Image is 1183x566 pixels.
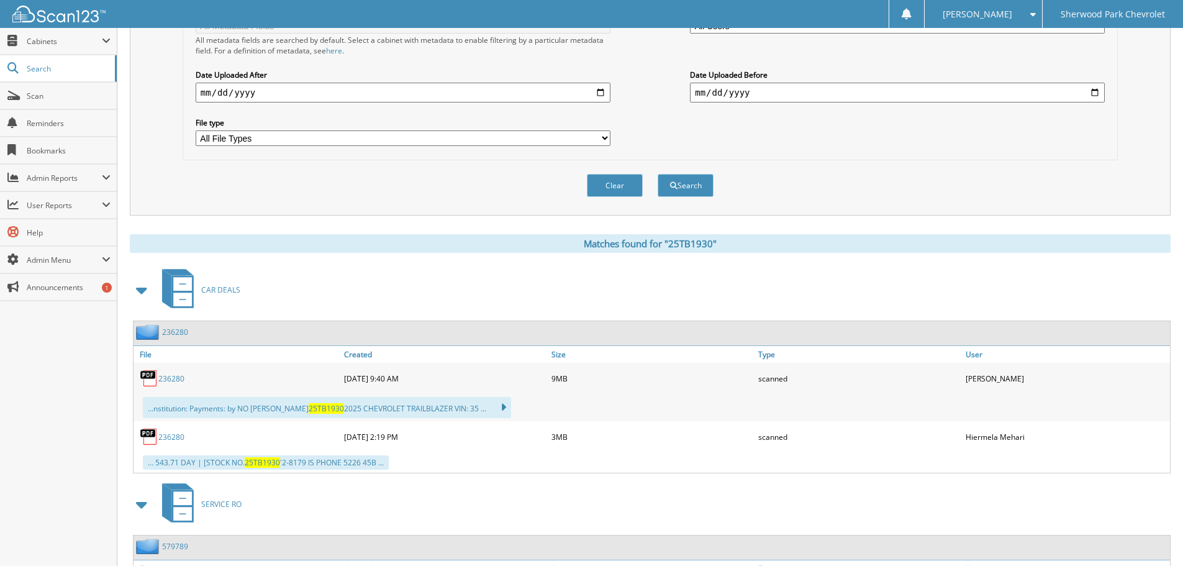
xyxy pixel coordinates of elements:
a: File [134,346,341,363]
a: 236280 [158,432,184,442]
input: end [690,83,1105,103]
span: SERVICE RO [201,499,242,509]
div: Hiermela Mehari [963,424,1170,449]
span: Admin Menu [27,255,102,265]
div: [DATE] 2:19 PM [341,424,548,449]
a: Created [341,346,548,363]
button: Search [658,174,714,197]
span: Help [27,227,111,238]
span: User Reports [27,200,102,211]
a: User [963,346,1170,363]
div: scanned [755,424,963,449]
a: SERVICE RO [155,480,242,529]
div: [PERSON_NAME] [963,366,1170,391]
a: 579789 [162,541,188,552]
a: CAR DEALS [155,265,240,314]
img: folder2.png [136,539,162,554]
a: Size [548,346,756,363]
div: scanned [755,366,963,391]
button: Clear [587,174,643,197]
span: Sherwood Park Chevrolet [1061,11,1165,18]
label: Date Uploaded Before [690,70,1105,80]
span: [PERSON_NAME] [943,11,1012,18]
div: Matches found for "25TB1930" [130,234,1171,253]
span: Admin Reports [27,173,102,183]
input: start [196,83,610,103]
a: here [326,45,342,56]
span: 25TB1930 [245,457,280,468]
img: PDF.png [140,427,158,446]
img: folder2.png [136,324,162,340]
iframe: Chat Widget [1121,506,1183,566]
div: ...nstitution: Payments: by NO [PERSON_NAME] 2025 CHEVROLET TRAILBLAZER VIN: 35 ... [143,397,511,418]
div: ... 543.71 DAY | [STOCK NO. '2-8179 IS PHONE 5226 45B ... [143,455,389,470]
span: Cabinets [27,36,102,47]
span: Search [27,63,109,74]
img: PDF.png [140,369,158,388]
a: 236280 [158,373,184,384]
div: 9MB [548,366,756,391]
div: All metadata fields are searched by default. Select a cabinet with metadata to enable filtering b... [196,35,610,56]
label: Date Uploaded After [196,70,610,80]
div: 3MB [548,424,756,449]
span: Announcements [27,282,111,293]
div: 1 [102,283,112,293]
a: 236280 [162,327,188,337]
label: File type [196,117,610,128]
span: Reminders [27,118,111,129]
a: Type [755,346,963,363]
span: 25TB1930 [309,403,344,414]
img: scan123-logo-white.svg [12,6,106,22]
div: [DATE] 9:40 AM [341,366,548,391]
span: CAR DEALS [201,285,240,295]
span: Bookmarks [27,145,111,156]
span: Scan [27,91,111,101]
